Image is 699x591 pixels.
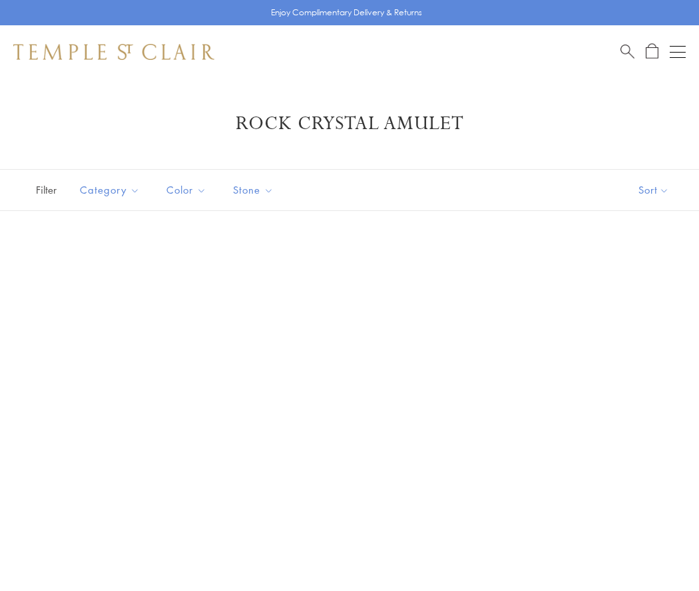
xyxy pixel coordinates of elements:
[646,43,658,60] a: Open Shopping Bag
[620,43,634,60] a: Search
[226,182,284,198] span: Stone
[271,6,422,19] p: Enjoy Complimentary Delivery & Returns
[70,175,150,205] button: Category
[33,112,666,136] h1: Rock Crystal Amulet
[608,170,699,210] button: Show sort by
[156,175,216,205] button: Color
[223,175,284,205] button: Stone
[670,44,686,60] button: Open navigation
[73,182,150,198] span: Category
[13,44,214,60] img: Temple St. Clair
[160,182,216,198] span: Color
